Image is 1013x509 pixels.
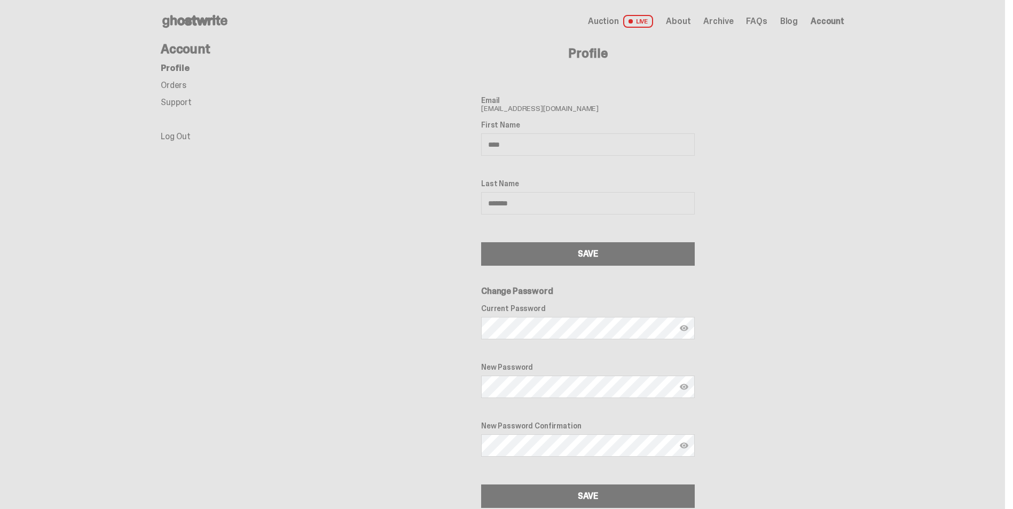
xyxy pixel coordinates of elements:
[161,131,191,142] a: Log Out
[578,492,598,500] div: SAVE
[481,121,695,129] label: First Name
[680,324,688,332] img: Show password
[161,79,186,91] a: Orders
[623,15,654,28] span: LIVE
[481,96,695,105] label: Email
[666,17,690,26] a: About
[481,484,695,508] button: SAVE
[780,17,798,26] a: Blog
[481,242,695,266] button: SAVE
[481,287,695,296] h6: Change Password
[481,96,695,112] span: [EMAIL_ADDRESS][DOMAIN_NAME]
[588,15,653,28] a: Auction LIVE
[588,17,619,26] span: Auction
[481,421,695,430] label: New Password Confirmation
[578,250,598,258] div: SAVE
[481,179,695,188] label: Last Name
[481,363,695,371] label: New Password
[481,304,695,313] label: Current Password
[680,441,688,450] img: Show password
[332,47,844,60] h4: Profile
[161,43,332,55] h4: Account
[746,17,767,26] a: FAQs
[161,62,190,74] a: Profile
[161,97,192,108] a: Support
[703,17,733,26] a: Archive
[811,17,844,26] a: Account
[680,383,688,391] img: Show password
